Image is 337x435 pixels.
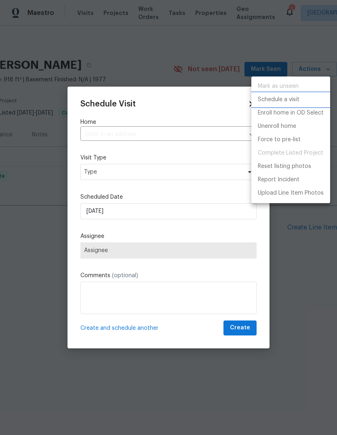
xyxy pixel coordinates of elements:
p: Unenroll home [258,122,296,131]
p: Force to pre-list [258,136,301,144]
span: Project is already completed [251,146,330,160]
p: Upload Line Item Photos [258,189,324,197]
p: Schedule a visit [258,95,299,104]
p: Report Incident [258,176,299,184]
p: Reset listing photos [258,162,311,171]
p: Enroll home in OD Select [258,109,324,117]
